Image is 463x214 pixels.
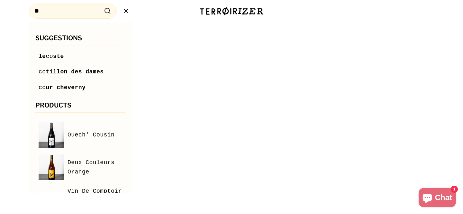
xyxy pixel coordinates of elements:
a: cour cheverny [39,83,122,92]
span: Deux Couleurs Orange [68,158,122,177]
mark: co [46,53,53,60]
h3: Suggestions [35,35,125,45]
span: ur cheverny [46,84,86,91]
mark: co [39,69,46,75]
a: Deux Couleurs Orange Deux Couleurs Orange [39,154,122,180]
span: Ouech' Cousin [68,130,114,140]
a: cotillon des dames [39,67,122,77]
a: lecoste [39,52,122,61]
img: Ouech' Cousin [39,122,64,148]
img: Deux Couleurs Orange [39,154,64,180]
a: Ouech' Cousin Ouech' Cousin [39,122,122,148]
span: le [39,53,46,60]
mark: co [39,84,46,91]
inbox-online-store-chat: Shopify online store chat [417,188,458,209]
span: tillon des dames [46,69,104,75]
h3: Products [35,102,125,113]
span: ste [53,53,64,60]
